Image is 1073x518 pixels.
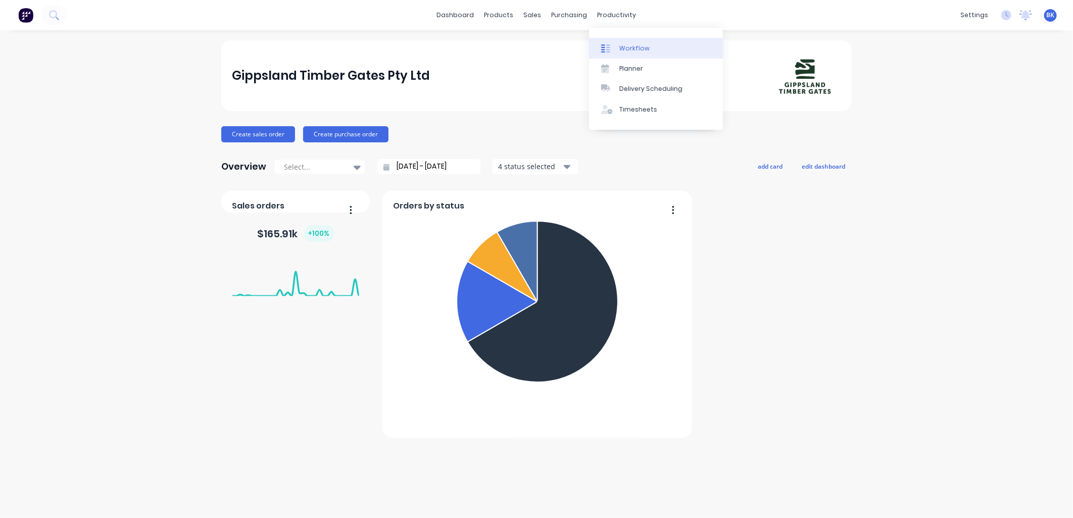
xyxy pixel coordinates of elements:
a: dashboard [432,8,479,23]
div: Timesheets [619,105,657,114]
a: Timesheets [589,99,723,120]
div: Overview [221,157,266,177]
button: add card [751,160,789,173]
div: Gippsland Timber Gates Pty Ltd [232,66,430,86]
button: 4 status selected [493,159,578,174]
a: Planner [589,59,723,79]
div: 4 status selected [498,161,562,172]
div: $ 165.91k [258,225,334,242]
div: Workflow [619,44,650,53]
div: Delivery Scheduling [619,84,682,93]
img: Gippsland Timber Gates Pty Ltd [770,52,841,99]
button: edit dashboard [795,160,852,173]
a: Workflow [589,38,723,58]
span: BK [1047,11,1055,20]
button: Create sales order [221,126,295,142]
div: + 100 % [304,225,334,242]
div: productivity [593,8,642,23]
div: products [479,8,519,23]
span: Sales orders [232,200,285,212]
a: Delivery Scheduling [589,79,723,99]
div: Planner [619,64,643,73]
div: settings [955,8,993,23]
div: purchasing [547,8,593,23]
button: Create purchase order [303,126,388,142]
img: Factory [18,8,33,23]
div: sales [519,8,547,23]
span: Orders by status [394,200,465,212]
